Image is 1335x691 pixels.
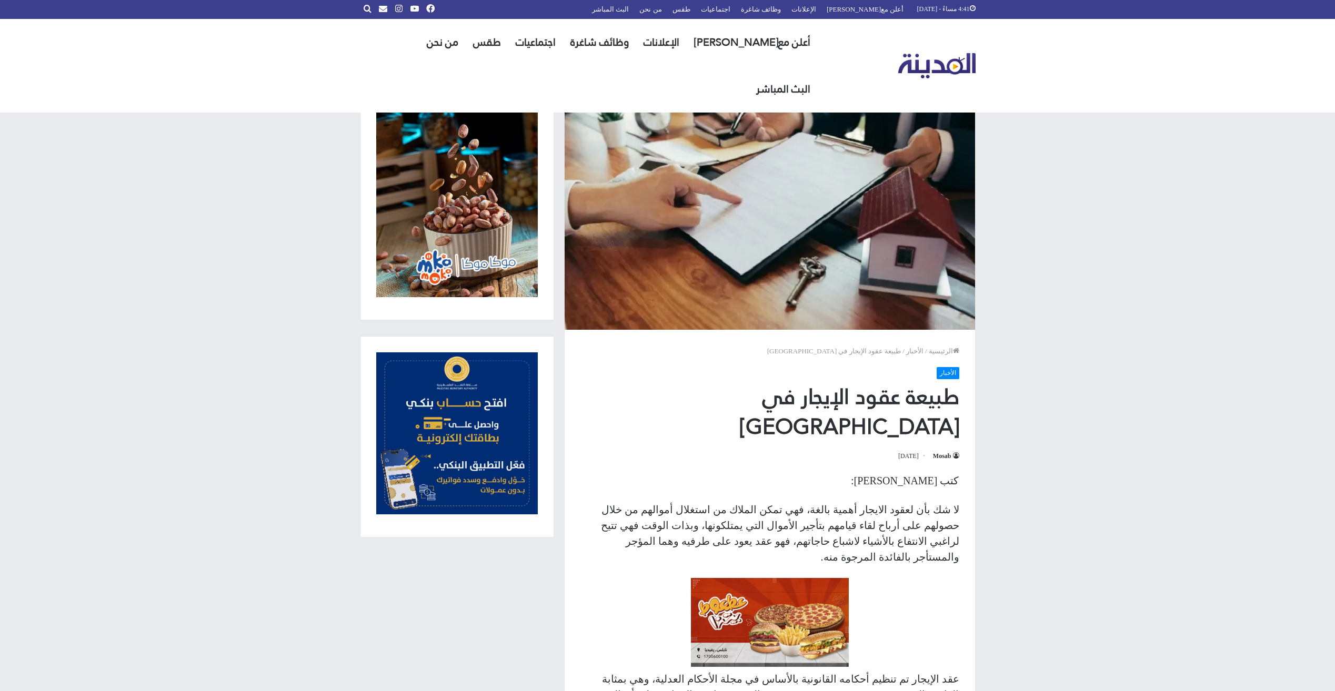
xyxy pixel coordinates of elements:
p: لا شك بأن لعقود الايجار أهمية بالغة، فهي تمكن الملاك من استغلال أموالهم من خلال حصولهم على أرباح ... [580,502,959,565]
a: الإعلانات [636,19,687,66]
span: طبيعة عقود الإيجار في [GEOGRAPHIC_DATA] [767,347,901,355]
h1: طبيعة عقود الإيجار في [GEOGRAPHIC_DATA] [580,382,959,442]
em: / [902,347,905,355]
aside: القائمة الجانبية الرئيسية [352,82,563,538]
a: وظائف شاغرة [563,19,636,66]
img: تلفزيون المدينة [898,53,976,79]
a: البث المباشر [749,66,818,113]
p: كتب [PERSON_NAME]: [580,473,959,489]
a: أعلن مع[PERSON_NAME] [687,19,818,66]
a: اجتماعيات [508,19,563,66]
em: / [925,347,927,355]
a: طقس [466,19,508,66]
a: من نحن [419,19,466,66]
a: Mosab [933,452,959,460]
span: [DATE] [898,450,927,462]
a: الأخبار [906,347,924,355]
a: الأخبار [937,367,959,379]
a: الرئيسية [929,347,959,355]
